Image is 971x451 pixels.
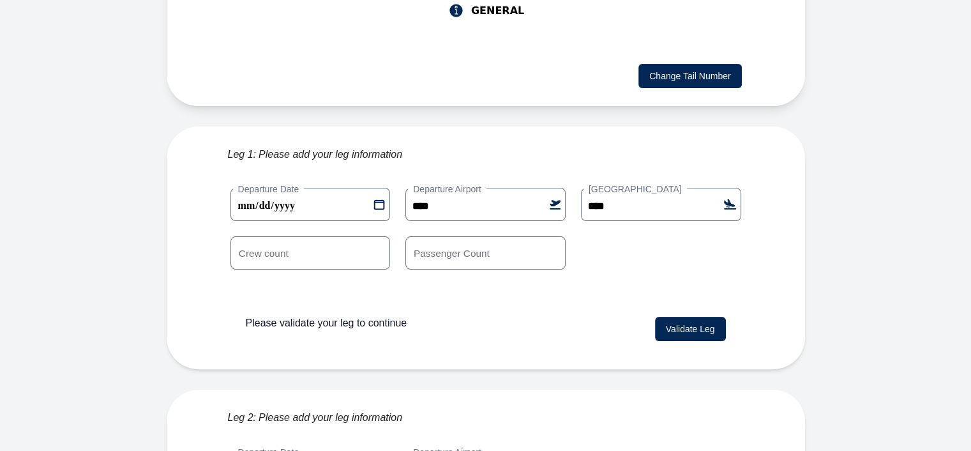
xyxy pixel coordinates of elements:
span: Leg 2: [228,410,256,425]
span: Please add your leg information [259,410,402,425]
label: [GEOGRAPHIC_DATA] [583,183,687,195]
button: Change Tail Number [638,64,741,88]
p: Please validate your leg to continue [246,316,407,331]
label: Departure Airport [408,183,486,195]
label: Passenger Count [408,246,495,260]
span: GENERAL [471,3,524,19]
label: Departure Date [233,183,305,195]
span: Leg 1: [228,147,256,162]
button: Validate Leg [655,317,726,341]
span: Please add your leg information [259,147,402,162]
label: Crew count [233,246,294,260]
